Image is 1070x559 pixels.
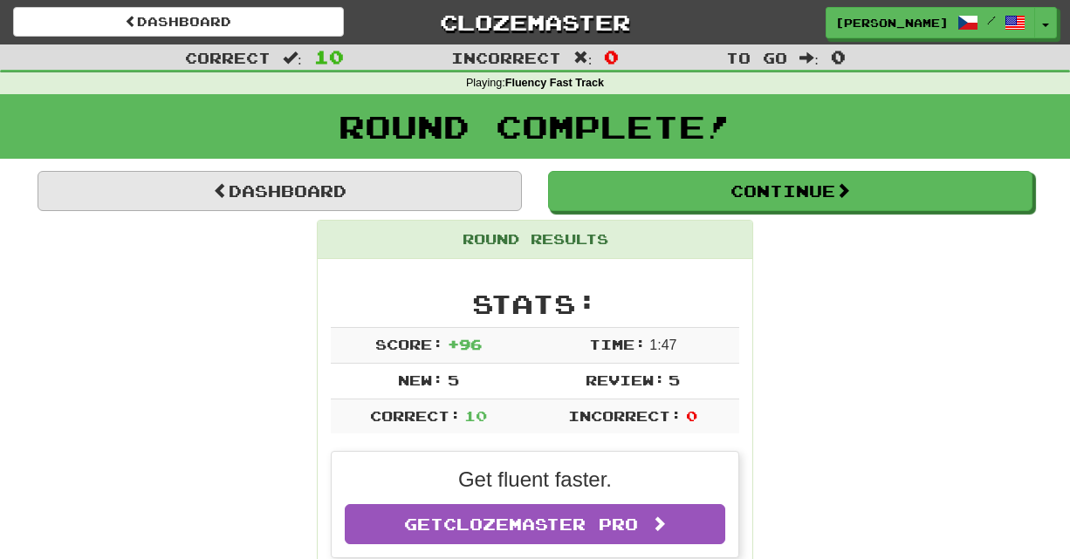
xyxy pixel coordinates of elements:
[448,336,482,352] span: + 96
[283,51,302,65] span: :
[726,49,787,66] span: To go
[448,372,459,388] span: 5
[314,46,344,67] span: 10
[6,109,1064,144] h1: Round Complete!
[443,515,638,534] span: Clozemaster Pro
[573,51,593,65] span: :
[464,407,487,424] span: 10
[604,46,619,67] span: 0
[345,465,725,494] p: Get fluent faster.
[589,336,646,352] span: Time:
[345,504,725,544] a: GetClozemaster Pro
[370,7,701,37] a: Clozemaster
[505,77,604,89] strong: Fluency Fast Track
[799,51,819,65] span: :
[586,372,665,388] span: Review:
[987,14,996,26] span: /
[568,407,682,424] span: Incorrect:
[370,407,461,424] span: Correct:
[38,171,522,211] a: Dashboard
[331,290,739,318] h2: Stats:
[649,337,676,352] span: 1 : 47
[451,49,561,66] span: Incorrect
[669,372,680,388] span: 5
[548,171,1032,211] button: Continue
[826,7,1035,38] a: [PERSON_NAME] /
[13,7,344,37] a: Dashboard
[375,336,443,352] span: Score:
[835,15,949,31] span: [PERSON_NAME]
[318,221,752,259] div: Round Results
[686,407,697,424] span: 0
[398,372,443,388] span: New:
[831,46,846,67] span: 0
[185,49,271,66] span: Correct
